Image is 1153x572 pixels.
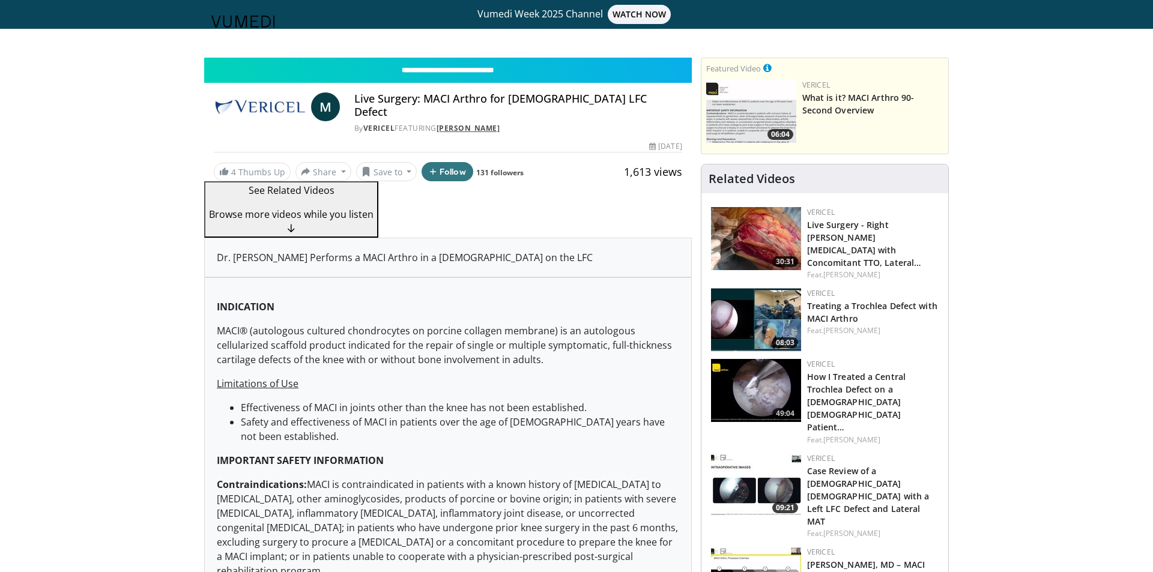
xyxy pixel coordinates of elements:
[231,166,236,178] span: 4
[354,92,682,118] h4: Live Surgery: MACI Arthro for [DEMOGRAPHIC_DATA] LFC Defect
[807,288,835,298] a: Vericel
[211,16,275,28] img: VuMedi Logo
[807,359,835,369] a: Vericel
[205,238,691,277] div: Dr. [PERSON_NAME] Performs a MACI Arthro in a [DEMOGRAPHIC_DATA] on the LFC
[711,453,801,516] img: 7de77933-103b-4dce-a29e-51e92965dfc4.150x105_q85_crop-smart_upscale.jpg
[807,219,922,268] a: Live Surgery - Right [PERSON_NAME][MEDICAL_DATA] with Concomitant TTO, Lateral…
[823,325,880,336] a: [PERSON_NAME]
[823,269,880,280] a: [PERSON_NAME]
[807,453,835,463] a: Vericel
[217,478,307,491] strong: Contraindications:
[772,256,798,267] span: 30:31
[311,92,340,121] a: M
[214,163,291,181] a: 4 Thumbs Up
[649,141,682,152] div: [DATE]
[422,162,473,181] button: Follow
[363,123,395,133] a: Vericel
[711,359,801,422] img: 5aa0332e-438a-4b19-810c-c6dfa13c7ee4.150x105_q85_crop-smart_upscale.jpg
[209,208,374,221] span: Browse more videos while you listen
[706,63,761,74] small: Featured Video
[217,454,384,467] strong: IMPORTANT SAFETY INFORMATION
[214,92,306,121] img: Vericel
[807,300,937,324] a: Treating a Trochlea Defect with MACI Arthro
[807,218,939,268] h3: Live Surgery - Right Knee MACI Patella with Concomitant TTO, Lateral Lengthening and MPFL
[802,80,830,90] a: Vericel
[772,502,798,513] span: 09:21
[823,435,880,445] a: [PERSON_NAME]
[711,453,801,516] a: 09:21
[437,123,500,133] a: [PERSON_NAME]
[706,80,796,143] a: 06:04
[802,92,915,116] a: What is it? MACI Arthro 90-Second Overview
[706,80,796,143] img: aa6cc8ed-3dbf-4b6a-8d82-4a06f68b6688.150x105_q85_crop-smart_upscale.jpg
[356,162,417,181] button: Save to
[711,288,801,351] img: 0de30d39-bfe3-4001-9949-87048a0d8692.150x105_q85_crop-smart_upscale.jpg
[823,528,880,538] a: [PERSON_NAME]
[217,324,679,367] p: MACI® (autologous cultured chondrocytes on porcine collagen membrane) is an autologous cellulariz...
[807,207,835,217] a: Vericel
[807,325,939,336] div: Feat.
[807,547,835,557] a: Vericel
[209,183,374,197] p: See Related Videos
[767,129,793,140] span: 06:04
[807,269,939,280] div: Feat.
[807,371,906,433] a: How I Treated a Central Trochlea Defect on a [DEMOGRAPHIC_DATA] [DEMOGRAPHIC_DATA] Patient…
[709,172,795,186] h4: Related Videos
[295,162,351,181] button: Share
[763,61,772,74] a: This is paid for by Vericel
[217,300,274,313] strong: INDICATION
[711,359,801,422] a: 49:04
[624,164,682,179] span: 1,613 views
[711,207,801,270] img: f2822210-6046-4d88-9b48-ff7c77ada2d7.150x105_q85_crop-smart_upscale.jpg
[476,167,524,178] a: 131 followers
[807,435,939,445] div: Feat.
[711,288,801,351] a: 08:03
[772,337,798,348] span: 08:03
[241,415,679,444] li: Safety and effectiveness of MACI in patients over the age of [DEMOGRAPHIC_DATA] years have not be...
[354,123,682,134] div: By FEATURING
[204,181,378,238] button: See Related Videos Browse more videos while you listen
[241,400,679,415] li: Effectiveness of MACI in joints other than the knee has not been established.
[772,408,798,419] span: 49:04
[711,207,801,270] a: 30:31
[807,465,930,527] a: Case Review of a [DEMOGRAPHIC_DATA] [DEMOGRAPHIC_DATA] with a Left LFC Defect and Lateral MAT
[807,528,939,539] div: Feat.
[217,377,298,390] u: Limitations of Use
